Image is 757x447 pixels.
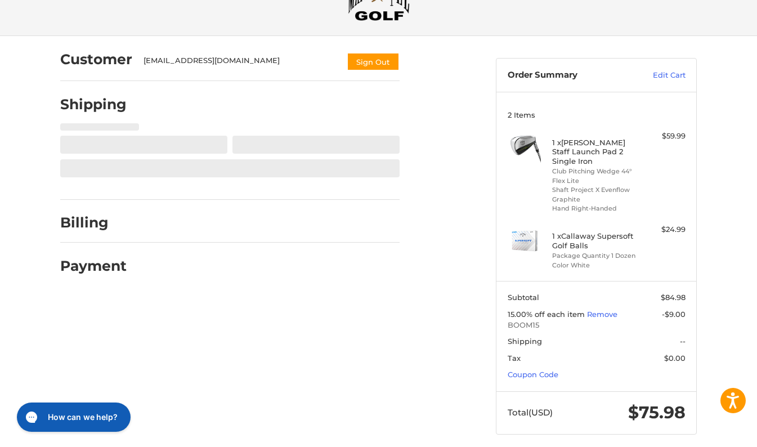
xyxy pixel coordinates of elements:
h4: 1 x [PERSON_NAME] Staff Launch Pad 2 Single Iron [552,138,638,166]
li: Package Quantity 1 Dozen [552,251,638,261]
h4: 1 x Callaway Supersoft Golf Balls [552,231,638,250]
div: [EMAIL_ADDRESS][DOMAIN_NAME] [144,55,336,71]
span: $75.98 [628,402,686,423]
iframe: Gorgias live chat messenger [11,399,134,436]
span: Tax [508,354,521,363]
h2: Customer [60,51,132,68]
a: Coupon Code [508,370,558,379]
span: 15.00% off each item [508,310,587,319]
span: Total (USD) [508,407,553,418]
li: Club Pitching Wedge 44° [552,167,638,176]
span: $0.00 [664,354,686,363]
li: Hand Right-Handed [552,204,638,213]
span: -- [680,337,686,346]
li: Shaft Project X Evenflow Graphite [552,185,638,204]
li: Flex Lite [552,176,638,186]
div: $59.99 [641,131,686,142]
div: $24.99 [641,224,686,235]
span: $84.98 [661,293,686,302]
span: Shipping [508,337,542,346]
a: Edit Cart [629,70,686,81]
a: Remove [587,310,617,319]
h2: Payment [60,257,127,275]
span: -$9.00 [662,310,686,319]
h2: Billing [60,214,126,231]
span: Subtotal [508,293,539,302]
button: Sign Out [347,52,400,71]
h2: Shipping [60,96,127,113]
span: BOOM15 [508,320,686,331]
li: Color White [552,261,638,270]
h3: Order Summary [508,70,629,81]
h3: 2 Items [508,110,686,119]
